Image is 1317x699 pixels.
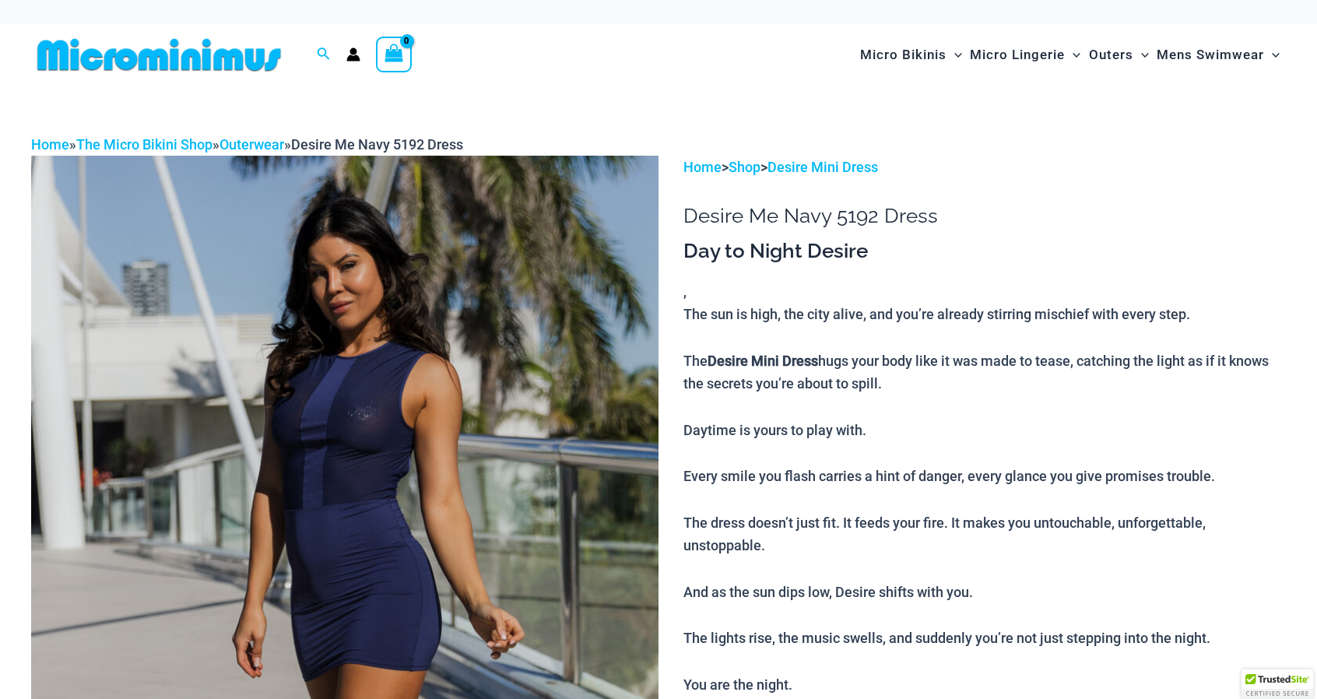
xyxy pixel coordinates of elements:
a: Micro BikinisMenu ToggleMenu Toggle [856,31,966,79]
a: The Micro Bikini Shop [76,136,212,153]
span: Desire Me Navy 5192 Dress [291,136,463,153]
div: TrustedSite Certified [1241,669,1313,699]
span: Outers [1089,35,1133,75]
a: View Shopping Cart, empty [376,37,412,72]
a: Home [683,159,722,175]
a: Outerwear [219,136,284,153]
span: Micro Lingerie [970,35,1065,75]
a: Mens SwimwearMenu ToggleMenu Toggle [1153,31,1284,79]
a: Account icon link [346,47,360,61]
span: Menu Toggle [1133,35,1149,75]
a: Search icon link [317,45,331,65]
span: » » » [31,136,463,153]
span: Menu Toggle [946,35,962,75]
h1: Desire Me Navy 5192 Dress [683,204,1286,228]
span: Menu Toggle [1065,35,1080,75]
a: Home [31,136,69,153]
a: Desire Mini Dress [767,159,878,175]
a: OutersMenu ToggleMenu Toggle [1085,31,1153,79]
b: Desire Mini Dress [708,353,818,369]
img: MM SHOP LOGO FLAT [31,37,287,72]
a: Micro LingerieMenu ToggleMenu Toggle [966,31,1084,79]
h3: Day to Night Desire [683,238,1286,265]
span: Micro Bikinis [860,35,946,75]
p: > > [683,156,1286,179]
a: Shop [729,159,760,175]
span: Mens Swimwear [1157,35,1264,75]
span: Menu Toggle [1264,35,1280,75]
nav: Site Navigation [854,29,1286,81]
